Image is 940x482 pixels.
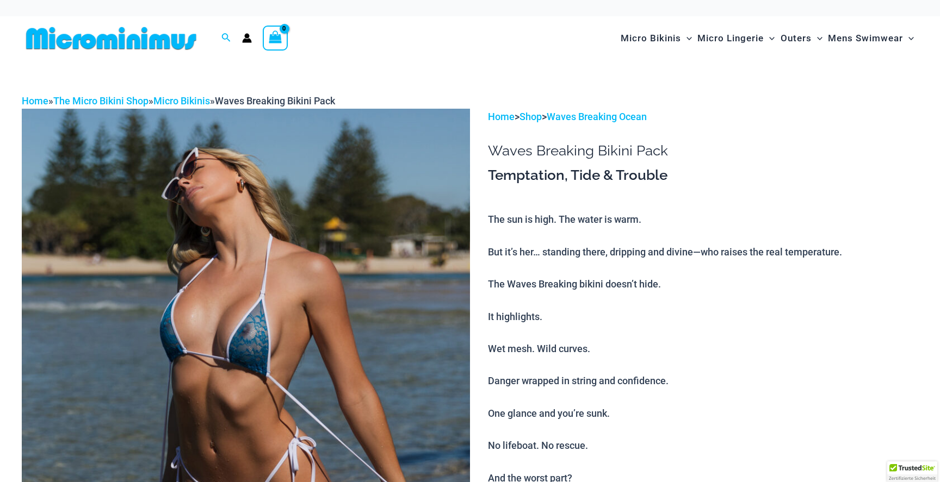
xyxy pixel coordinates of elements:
[547,111,647,122] a: Waves Breaking Ocean
[621,24,681,52] span: Micro Bikinis
[22,95,48,107] a: Home
[764,24,775,52] span: Menu Toggle
[22,26,201,51] img: MM SHOP LOGO FLAT
[616,20,918,57] nav: Site Navigation
[53,95,149,107] a: The Micro Bikini Shop
[778,22,825,55] a: OutersMenu ToggleMenu Toggle
[215,95,335,107] span: Waves Breaking Bikini Pack
[22,95,335,107] span: » » »
[221,32,231,45] a: Search icon link
[488,142,918,159] h1: Waves Breaking Bikini Pack
[697,24,764,52] span: Micro Lingerie
[263,26,288,51] a: View Shopping Cart, empty
[887,461,937,482] div: TrustedSite Certified
[903,24,914,52] span: Menu Toggle
[488,166,918,185] h3: Temptation, Tide & Trouble
[681,24,692,52] span: Menu Toggle
[242,33,252,43] a: Account icon link
[153,95,210,107] a: Micro Bikinis
[825,22,917,55] a: Mens SwimwearMenu ToggleMenu Toggle
[812,24,822,52] span: Menu Toggle
[520,111,542,122] a: Shop
[828,24,903,52] span: Mens Swimwear
[488,111,515,122] a: Home
[488,109,918,125] p: > >
[695,22,777,55] a: Micro LingerieMenu ToggleMenu Toggle
[618,22,695,55] a: Micro BikinisMenu ToggleMenu Toggle
[781,24,812,52] span: Outers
